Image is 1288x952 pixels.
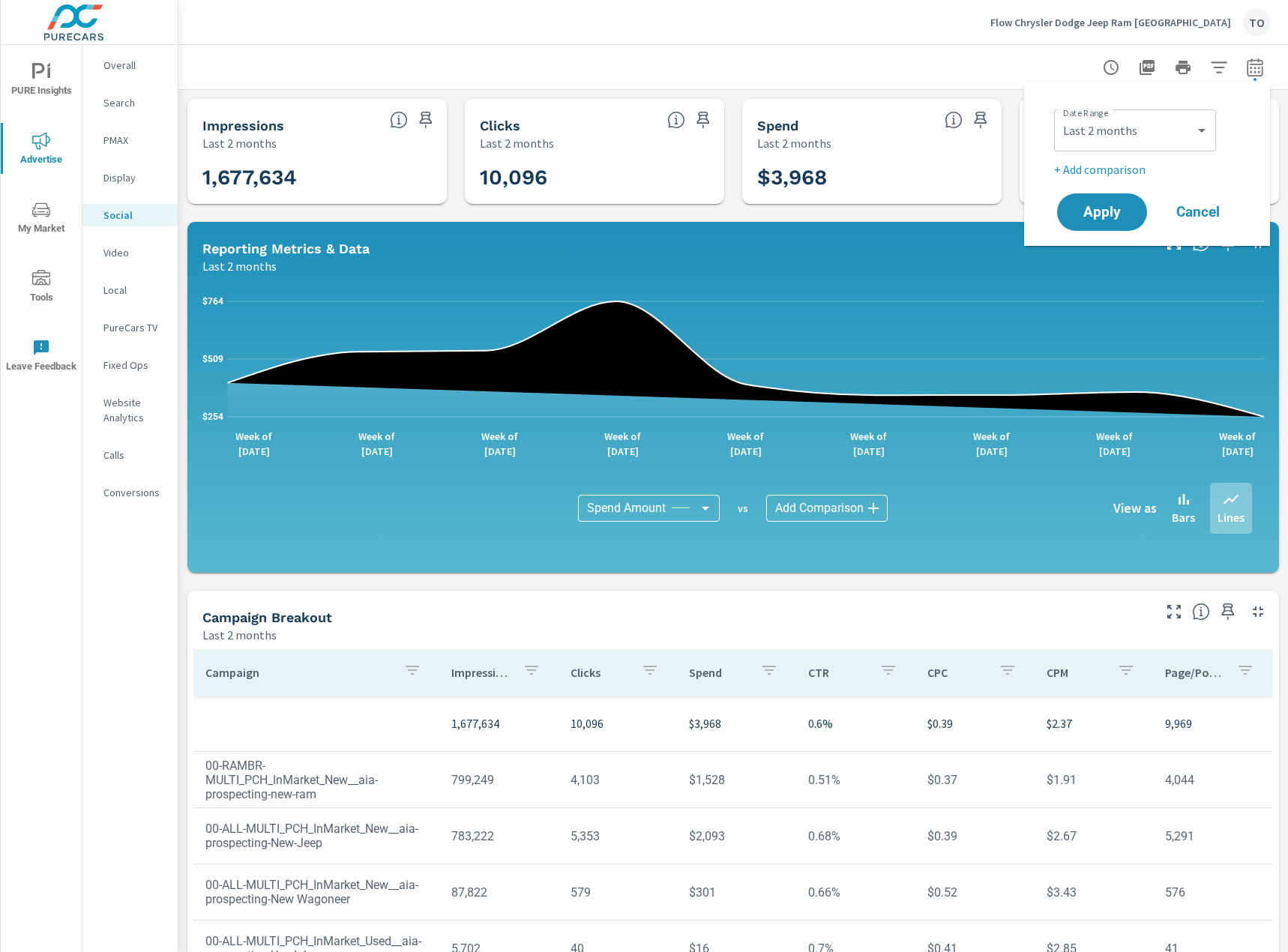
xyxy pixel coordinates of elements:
[103,208,166,223] p: Social
[559,873,678,912] td: 579
[843,429,895,459] p: Week of [DATE]
[103,358,166,373] p: Fixed Ops
[1047,714,1142,732] p: $2.37
[1172,508,1195,526] p: Bars
[1035,873,1154,912] td: $3.43
[82,204,178,226] div: Social
[439,873,559,912] td: 87,822
[82,279,178,301] div: Local
[578,495,720,522] div: Spend Amount
[1162,600,1186,624] button: Make Fullscreen
[103,170,166,185] p: Display
[927,665,987,680] p: CPC
[205,665,391,680] p: Campaign
[915,873,1035,912] td: $0.52
[202,609,332,625] h5: Campaign Breakout
[757,134,831,152] p: Last 2 months
[667,111,685,129] span: The number of times an ad was clicked by a consumer.
[103,485,166,500] p: Conversions
[1035,761,1154,799] td: $1.91
[1153,761,1272,799] td: 4,044
[414,108,438,132] span: Save this to your personalized report
[1047,665,1106,680] p: CPM
[1240,52,1270,82] button: Select Date Range
[82,166,178,189] div: Display
[5,63,77,100] span: PURE Insights
[808,714,903,732] p: 0.6%
[228,429,280,459] p: Week of [DATE]
[103,395,166,425] p: Website Analytics
[193,810,439,862] td: 00-ALL-MULTI_PCH_InMarket_New__aia-prospecting-New-Jeep
[1168,205,1228,219] span: Cancel
[1165,665,1224,680] p: Page/Post Action
[202,296,223,307] text: $764
[1,45,82,390] div: nav menu
[966,429,1018,459] p: Week of [DATE]
[1057,193,1147,231] button: Apply
[1192,603,1210,621] span: This is a summary of Social performance results by campaign. Each column can be sorted.
[351,429,403,459] p: Week of [DATE]
[775,501,864,516] span: Add Comparison
[82,444,178,466] div: Calls
[945,111,963,129] span: The amount of money spent on advertising during the period.
[1035,817,1154,855] td: $2.67
[796,761,915,799] td: 0.51%
[808,665,867,680] p: CTR
[480,134,554,152] p: Last 2 months
[1212,429,1264,459] p: Week of [DATE]
[1089,429,1141,459] p: Week of [DATE]
[720,501,766,515] p: vs
[796,873,915,912] td: 0.66%
[474,429,526,459] p: Week of [DATE]
[390,111,408,129] span: The number of times an ad was shown on your behalf.
[103,320,166,335] p: PureCars TV
[597,429,649,459] p: Week of [DATE]
[1218,508,1245,526] p: Lines
[720,429,772,459] p: Week of [DATE]
[82,354,178,376] div: Fixed Ops
[202,354,223,364] text: $509
[5,132,77,169] span: Advertise
[1204,52,1234,82] button: Apply Filters
[677,761,796,799] td: $1,528
[5,270,77,307] span: Tools
[439,761,559,799] td: 799,249
[480,118,520,133] h5: Clicks
[927,714,1023,732] p: $0.39
[82,391,178,429] div: Website Analytics
[82,91,178,114] div: Search
[689,665,748,680] p: Spend
[915,761,1035,799] td: $0.37
[193,866,439,918] td: 00-ALL-MULTI_PCH_InMarket_New__aia-prospecting-New Wagoneer
[82,54,178,76] div: Overall
[451,665,511,680] p: Impressions
[766,495,888,522] div: Add Comparison
[202,134,277,152] p: Last 2 months
[571,714,666,732] p: 10,096
[969,108,993,132] span: Save this to your personalized report
[757,118,798,133] h5: Spend
[103,133,166,148] p: PMAX
[202,626,277,644] p: Last 2 months
[1153,817,1272,855] td: 5,291
[1153,873,1272,912] td: 576
[82,129,178,151] div: PMAX
[103,448,166,463] p: Calls
[5,339,77,376] span: Leave Feedback
[202,118,284,133] h5: Impressions
[1054,160,1246,178] p: + Add comparison
[193,747,439,813] td: 00-RAMBR-MULTI_PCH_InMarket_New__aia-prospecting-new-ram
[990,16,1231,29] p: Flow Chrysler Dodge Jeep Ram [GEOGRAPHIC_DATA]
[1243,9,1270,36] div: TO
[796,817,915,855] td: 0.68%
[5,201,77,238] span: My Market
[757,165,987,190] h3: $3,968
[103,58,166,73] p: Overall
[677,817,796,855] td: $2,093
[1165,714,1260,732] p: 9,969
[691,108,715,132] span: Save this to your personalized report
[103,95,166,110] p: Search
[103,245,166,260] p: Video
[202,257,277,275] p: Last 2 months
[82,241,178,264] div: Video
